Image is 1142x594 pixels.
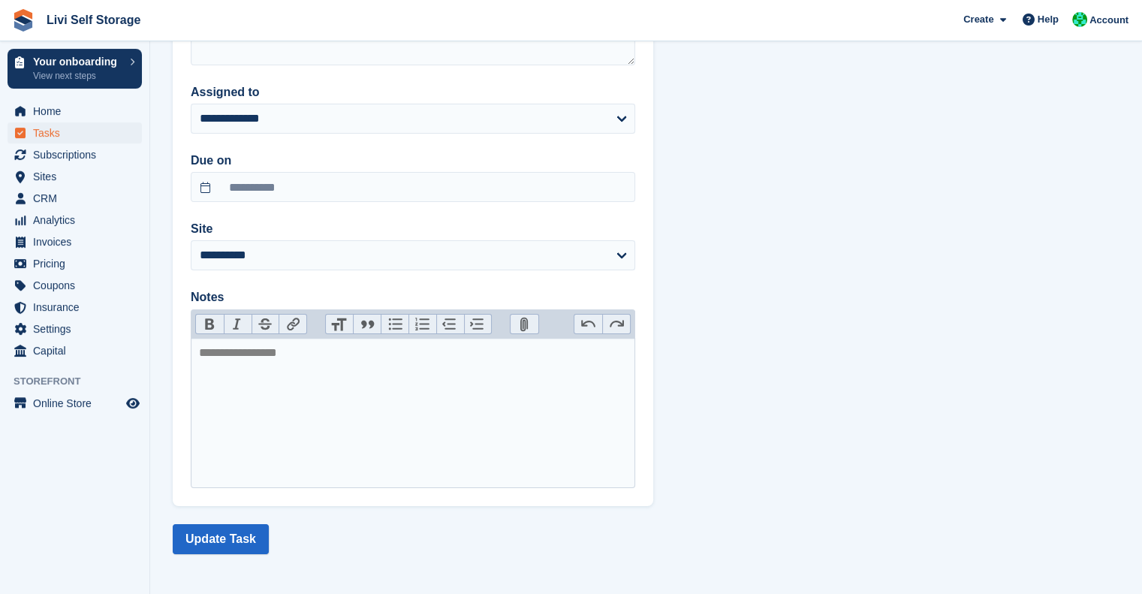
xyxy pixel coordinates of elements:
label: Site [191,220,635,238]
button: Numbers [408,315,436,334]
a: Preview store [124,394,142,412]
span: Home [33,101,123,122]
a: menu [8,144,142,165]
button: Bullets [381,315,408,334]
button: Decrease Level [436,315,464,334]
span: Capital [33,340,123,361]
a: menu [8,393,142,414]
button: Italic [224,315,252,334]
span: Subscriptions [33,144,123,165]
span: CRM [33,188,123,209]
p: Your onboarding [33,56,122,67]
img: stora-icon-8386f47178a22dfd0bd8f6a31ec36ba5ce8667c1dd55bd0f319d3a0aa187defe.svg [12,9,35,32]
a: menu [8,275,142,296]
span: Online Store [33,393,123,414]
a: menu [8,318,142,339]
span: Invoices [33,231,123,252]
span: Settings [33,318,123,339]
span: Analytics [33,210,123,231]
button: Strikethrough [252,315,279,334]
a: menu [8,231,142,252]
a: menu [8,253,142,274]
button: Redo [602,315,630,334]
button: Quote [353,315,381,334]
a: menu [8,340,142,361]
button: Increase Level [464,315,492,334]
span: Create [963,12,993,27]
span: Insurance [33,297,123,318]
span: Tasks [33,122,123,143]
a: menu [8,210,142,231]
span: Account [1089,13,1128,28]
span: Pricing [33,253,123,274]
label: Due on [191,152,635,170]
a: menu [8,297,142,318]
label: Assigned to [191,83,635,101]
button: Link [279,315,306,334]
a: menu [8,101,142,122]
span: Storefront [14,374,149,389]
img: Joe Robertson [1072,12,1087,27]
button: Attach Files [511,315,538,334]
button: Bold [196,315,224,334]
a: Livi Self Storage [41,8,146,32]
button: Undo [574,315,602,334]
a: menu [8,122,142,143]
button: Update Task [173,524,269,554]
span: Sites [33,166,123,187]
button: Heading [326,315,354,334]
span: Help [1038,12,1059,27]
span: Coupons [33,275,123,296]
a: menu [8,166,142,187]
a: menu [8,188,142,209]
p: View next steps [33,69,122,83]
label: Notes [191,288,635,306]
a: Your onboarding View next steps [8,49,142,89]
